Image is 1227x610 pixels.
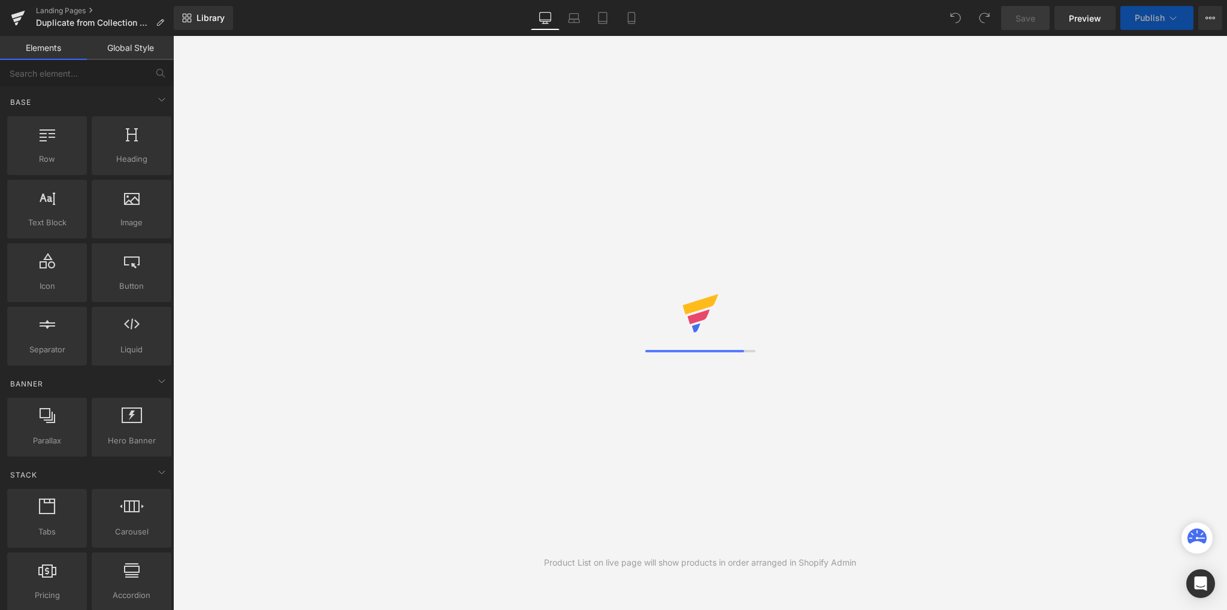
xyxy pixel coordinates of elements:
[560,6,588,30] a: Laptop
[972,6,996,30] button: Redo
[11,589,83,602] span: Pricing
[95,589,168,602] span: Accordion
[11,153,83,165] span: Row
[36,6,174,16] a: Landing Pages
[11,526,83,538] span: Tabs
[11,280,83,292] span: Icon
[95,280,168,292] span: Button
[87,36,174,60] a: Global Style
[197,13,225,23] span: Library
[1069,12,1101,25] span: Preview
[36,18,151,28] span: Duplicate from Collection Page - [DATE] 07:09:59
[944,6,968,30] button: Undo
[95,526,168,538] span: Carousel
[1120,6,1193,30] button: Publish
[9,378,44,389] span: Banner
[531,6,560,30] a: Desktop
[617,6,646,30] a: Mobile
[1054,6,1116,30] a: Preview
[11,216,83,229] span: Text Block
[1016,12,1035,25] span: Save
[544,556,856,569] div: Product List on live page will show products in order arranged in Shopify Admin
[95,153,168,165] span: Heading
[11,343,83,356] span: Separator
[95,434,168,447] span: Hero Banner
[9,96,32,108] span: Base
[9,469,38,481] span: Stack
[1186,569,1215,598] div: Open Intercom Messenger
[95,343,168,356] span: Liquid
[588,6,617,30] a: Tablet
[174,6,233,30] a: New Library
[1198,6,1222,30] button: More
[95,216,168,229] span: Image
[1135,13,1165,23] span: Publish
[11,434,83,447] span: Parallax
